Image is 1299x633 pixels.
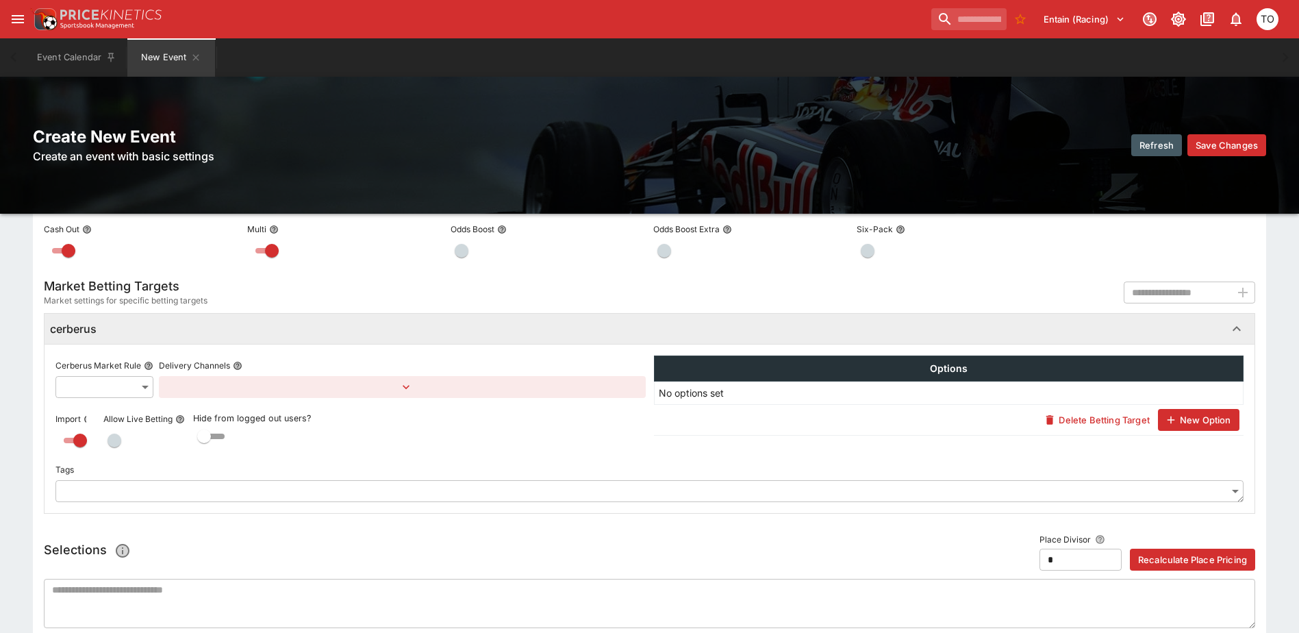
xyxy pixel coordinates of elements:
button: Cash Out [82,225,92,234]
p: Tags [55,464,74,475]
button: No Bookmarks [1009,8,1031,30]
button: New Option [1158,409,1239,431]
p: Import [55,413,81,425]
button: Multi [269,225,279,234]
p: Six-Pack [857,223,893,235]
button: Connected to PK [1137,7,1162,32]
button: Refresh [1131,134,1182,156]
h5: Selections [44,538,135,563]
button: Event Calendar [29,38,125,77]
h6: cerberus [50,322,97,336]
p: Allow Live Betting [103,413,173,425]
button: Value to divide Win prices by in order to calculate Place/Top 3 prices (Place = (Win - 1)/divisor... [1091,530,1109,549]
button: Odds Boost Extra [722,225,732,234]
img: PriceKinetics [60,10,162,20]
td: No options set [654,382,1244,405]
p: Odds Boost Extra [653,223,720,235]
p: Hide from logged out users? [193,412,646,425]
button: Save Changes [1187,134,1266,156]
button: Thomas OConnor [1252,4,1283,34]
p: Delivery Channels [159,360,230,371]
button: Cerberus Market Rule [144,361,153,371]
th: Options [654,356,1244,382]
h6: Create an event with basic settings [33,148,646,164]
img: PriceKinetics Logo [30,5,58,33]
button: Six-Pack [896,225,905,234]
p: Multi [247,223,266,235]
button: open drawer [5,7,30,32]
h2: Create New Event [33,126,646,147]
div: Thomas OConnor [1257,8,1278,30]
button: Notifications [1224,7,1248,32]
button: Import [84,414,93,424]
button: Documentation [1195,7,1220,32]
span: Market settings for specific betting targets [44,294,207,308]
input: search [931,8,1007,30]
p: Cash Out [44,223,79,235]
h5: Market Betting Targets [44,278,207,294]
p: Place Divisor [1039,534,1091,549]
button: Toggle light/dark mode [1166,7,1191,32]
button: Delete Betting Target [1037,409,1157,431]
img: Sportsbook Management [60,23,134,29]
button: Delivery Channels [233,361,242,371]
p: Odds Boost [451,223,494,235]
button: Recalculate Place Pricing [1130,549,1255,571]
button: Paste/Type a csv of selections prices here. When typing, a selection will be created as you creat... [110,538,135,563]
button: New Event [127,38,215,77]
button: Allow Live Betting [175,414,185,424]
button: Odds Boost [497,225,507,234]
p: Cerberus Market Rule [55,360,141,371]
button: Select Tenant [1035,8,1133,30]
